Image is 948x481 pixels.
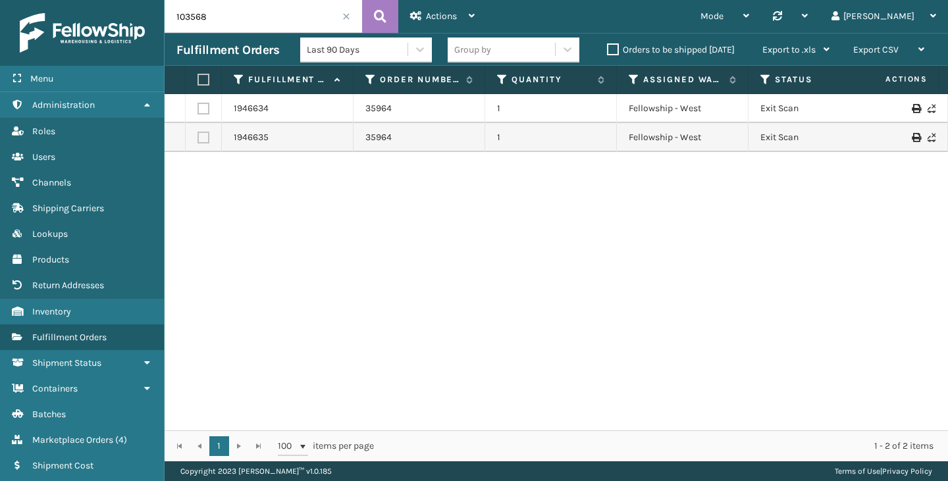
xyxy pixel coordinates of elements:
[882,467,932,476] a: Privacy Policy
[307,43,409,57] div: Last 90 Days
[380,74,460,86] label: Order Number
[749,94,880,123] td: Exit Scan
[775,74,855,86] label: Status
[607,44,735,55] label: Orders to be shipped [DATE]
[20,13,145,53] img: logo
[617,94,749,123] td: Fellowship - West
[32,409,66,420] span: Batches
[485,123,617,152] td: 1
[426,11,457,22] span: Actions
[853,44,899,55] span: Export CSV
[278,440,298,453] span: 100
[762,44,816,55] span: Export to .xls
[32,228,68,240] span: Lookups
[749,123,880,152] td: Exit Scan
[32,151,55,163] span: Users
[32,99,95,111] span: Administration
[30,73,53,84] span: Menu
[617,123,749,152] td: Fellowship - West
[835,467,880,476] a: Terms of Use
[454,43,491,57] div: Group by
[32,126,55,137] span: Roles
[485,94,617,123] td: 1
[835,461,932,481] div: |
[32,203,104,214] span: Shipping Carriers
[844,68,935,90] span: Actions
[248,74,328,86] label: Fulfillment Order Id
[234,102,269,115] a: 1946634
[32,177,71,188] span: Channels
[928,133,935,142] i: Never Shipped
[32,306,71,317] span: Inventory
[643,74,723,86] label: Assigned Warehouse
[912,133,920,142] i: Print Label
[180,461,332,481] p: Copyright 2023 [PERSON_NAME]™ v 1.0.185
[365,131,392,144] a: 35964
[234,131,269,144] a: 1946635
[32,280,104,291] span: Return Addresses
[912,104,920,113] i: Print Label
[32,434,113,445] span: Marketplace Orders
[32,254,69,265] span: Products
[512,74,591,86] label: Quantity
[209,436,229,456] a: 1
[115,434,127,445] span: ( 4 )
[928,104,935,113] i: Never Shipped
[176,42,279,58] h3: Fulfillment Orders
[32,383,78,394] span: Containers
[32,332,107,343] span: Fulfillment Orders
[365,102,392,115] a: 35964
[392,440,934,453] div: 1 - 2 of 2 items
[278,436,374,456] span: items per page
[700,11,724,22] span: Mode
[32,460,93,471] span: Shipment Cost
[32,357,101,368] span: Shipment Status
